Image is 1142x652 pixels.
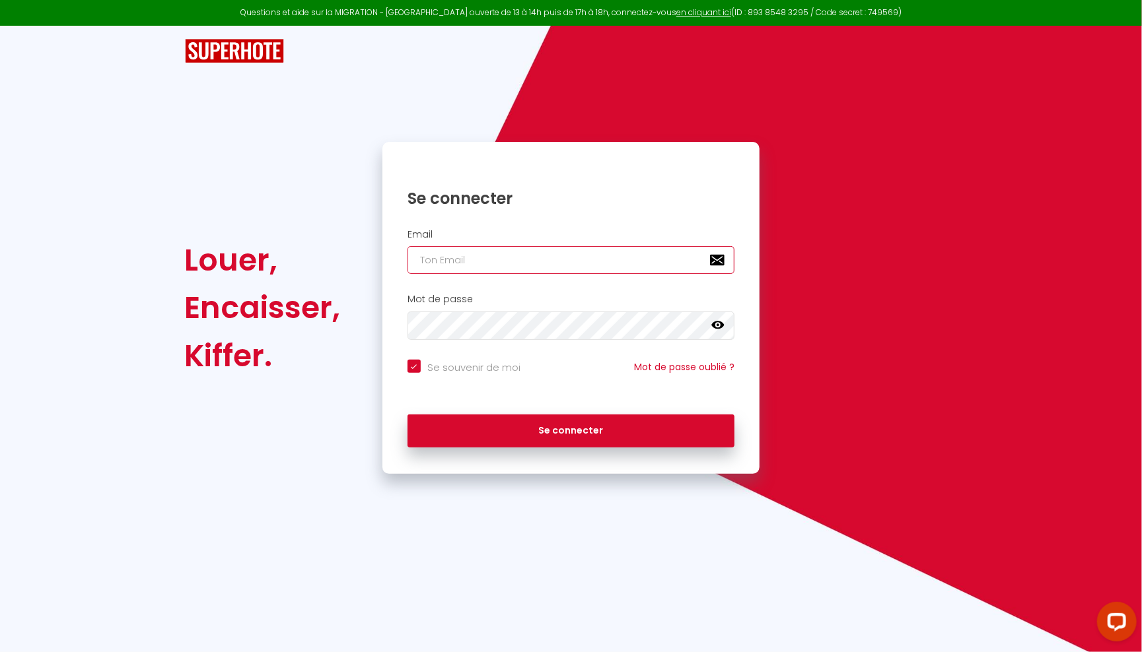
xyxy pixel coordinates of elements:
h1: Se connecter [408,188,735,209]
a: Mot de passe oublié ? [634,360,734,374]
input: Ton Email [408,246,735,274]
h2: Email [408,229,735,240]
a: en cliquant ici [676,7,731,18]
iframe: LiveChat chat widget [1087,597,1142,652]
div: Kiffer. [185,332,341,379]
div: Louer, [185,236,341,284]
div: Encaisser, [185,284,341,331]
button: Se connecter [408,414,735,447]
h2: Mot de passe [408,294,735,305]
img: SuperHote logo [185,39,284,63]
